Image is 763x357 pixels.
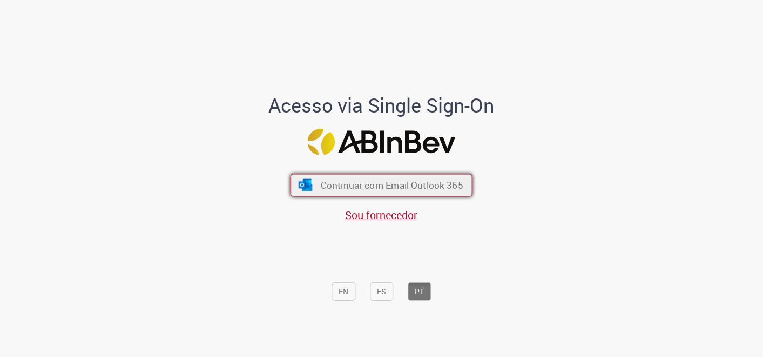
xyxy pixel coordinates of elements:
[370,282,394,301] button: ES
[232,95,531,116] h1: Acesso via Single Sign-On
[321,178,463,191] span: Continuar com Email Outlook 365
[291,174,472,196] button: ícone Azure/Microsoft 360 Continuar com Email Outlook 365
[346,208,418,222] a: Sou fornecedor
[298,179,313,191] img: ícone Azure/Microsoft 360
[408,282,431,301] button: PT
[308,129,456,155] img: Logo ABInBev
[332,282,356,301] button: EN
